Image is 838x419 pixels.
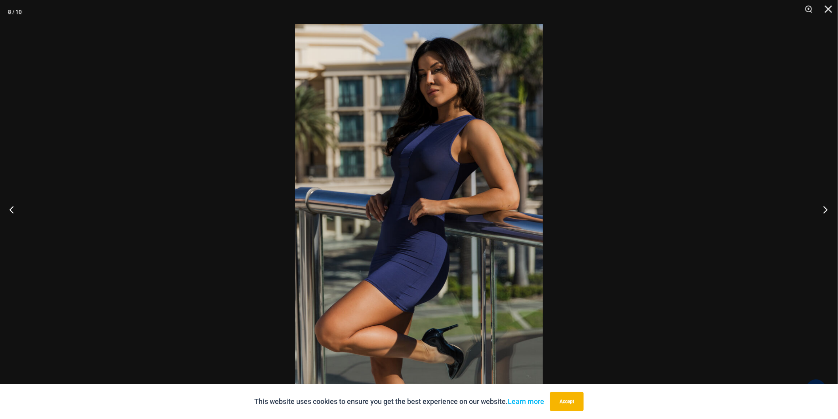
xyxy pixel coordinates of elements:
[550,392,584,411] button: Accept
[808,190,838,229] button: Next
[508,397,544,406] a: Learn more
[8,6,22,18] div: 8 / 10
[295,24,543,395] img: Desire Me Navy 5192 Dress 13
[254,396,544,408] p: This website uses cookies to ensure you get the best experience on our website.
